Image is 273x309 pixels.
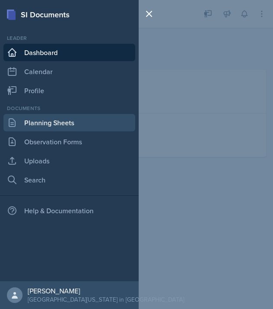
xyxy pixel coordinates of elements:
[3,202,135,219] div: Help & Documentation
[3,114,135,131] a: Planning Sheets
[3,104,135,112] div: Documents
[3,63,135,80] a: Calendar
[3,152,135,169] a: Uploads
[3,133,135,150] a: Observation Forms
[3,82,135,99] a: Profile
[28,286,184,295] div: [PERSON_NAME]
[3,44,135,61] a: Dashboard
[28,295,184,304] div: [GEOGRAPHIC_DATA][US_STATE] in [GEOGRAPHIC_DATA]
[3,171,135,189] a: Search
[3,34,135,42] div: Leader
